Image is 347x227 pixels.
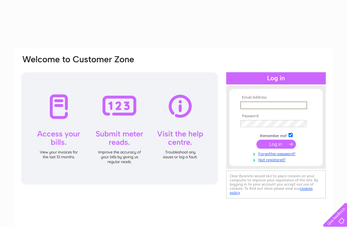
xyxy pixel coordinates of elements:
[226,170,326,198] div: Clear Business would like to place cookies on your computer to improve your experience of the sit...
[239,95,313,100] th: Email Address:
[240,156,313,162] a: Not registered?
[230,186,313,195] a: cookies policy
[239,132,313,138] td: Remember me?
[239,114,313,118] th: Password:
[256,140,296,149] input: Submit
[240,150,313,156] a: Forgotten password?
